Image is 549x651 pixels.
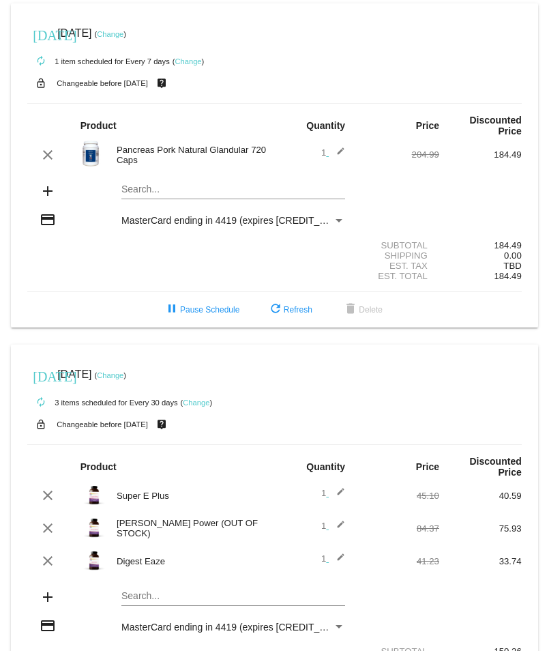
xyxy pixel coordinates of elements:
[153,416,170,433] mat-icon: live_help
[33,26,49,42] mat-icon: [DATE]
[94,371,126,379] small: ( )
[33,416,49,433] mat-icon: lock_open
[321,488,345,498] span: 1
[439,149,522,160] div: 184.49
[357,261,439,271] div: Est. Tax
[110,556,274,566] div: Digest Eaze
[470,456,522,478] strong: Discounted Price
[40,212,56,228] mat-icon: credit_card
[110,491,274,501] div: Super E Plus
[121,622,345,633] mat-select: Payment Method
[439,523,522,534] div: 75.93
[40,520,56,536] mat-icon: clear
[80,461,117,472] strong: Product
[175,57,201,66] a: Change
[80,514,108,541] img: Desaulniers-V-BPT090-PL-7-Brocco-Power-7ESSBPT090-PL.png
[121,215,382,226] span: MasterCard ending in 4419 (expires [CREDIT_CARD_DATA])
[357,556,439,566] div: 41.23
[504,250,522,261] span: 0.00
[27,57,170,66] small: 1 item scheduled for Every 7 days
[121,591,345,602] input: Search...
[27,399,177,407] small: 3 items scheduled for Every 30 days
[80,481,108,508] img: Desaulniers-V-ANT30L-PL-Super-E-Plus.png
[57,420,148,429] small: Changeable before [DATE]
[173,57,205,66] small: ( )
[183,399,209,407] a: Change
[416,120,439,131] strong: Price
[40,553,56,569] mat-icon: clear
[357,240,439,250] div: Subtotal
[121,184,345,195] input: Search...
[94,30,126,38] small: ( )
[357,491,439,501] div: 45.10
[110,145,274,165] div: Pancreas Pork Natural Glandular 720 Caps
[439,556,522,566] div: 33.74
[97,30,123,38] a: Change
[439,491,522,501] div: 40.59
[40,618,56,634] mat-icon: credit_card
[57,368,91,380] span: [DATE]
[121,622,382,633] span: MasterCard ending in 4419 (expires [CREDIT_CARD_DATA])
[342,305,383,315] span: Delete
[439,240,522,250] div: 184.49
[97,371,123,379] a: Change
[416,461,439,472] strong: Price
[321,553,345,564] span: 1
[80,547,108,574] img: Desaulniers-V-DIG090-PL-8-Digest-Eaze-7ESSDIG090-PL.png
[40,589,56,605] mat-icon: add
[121,215,345,226] mat-select: Payment Method
[306,461,345,472] strong: Quantity
[33,53,49,70] mat-icon: autorenew
[180,399,212,407] small: ( )
[342,302,359,318] mat-icon: delete
[57,79,148,87] small: Changeable before [DATE]
[40,147,56,163] mat-icon: clear
[357,523,439,534] div: 84.37
[57,27,91,39] span: [DATE]
[357,250,439,261] div: Shipping
[164,302,180,318] mat-icon: pause
[153,74,170,92] mat-icon: live_help
[494,271,521,281] span: 184.49
[40,487,56,504] mat-icon: clear
[80,140,102,167] img: Pork.jpg
[321,521,345,531] span: 1
[357,271,439,281] div: Est. Total
[33,394,49,411] mat-icon: autorenew
[470,115,522,136] strong: Discounted Price
[267,302,284,318] mat-icon: refresh
[503,261,521,271] span: TBD
[329,487,345,504] mat-icon: edit
[329,520,345,536] mat-icon: edit
[33,367,49,384] mat-icon: [DATE]
[267,305,312,315] span: Refresh
[110,518,274,538] div: [PERSON_NAME] Power (OUT OF STOCK)
[33,74,49,92] mat-icon: lock_open
[357,149,439,160] div: 204.99
[80,120,117,131] strong: Product
[329,553,345,569] mat-icon: edit
[164,305,239,315] span: Pause Schedule
[40,183,56,199] mat-icon: add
